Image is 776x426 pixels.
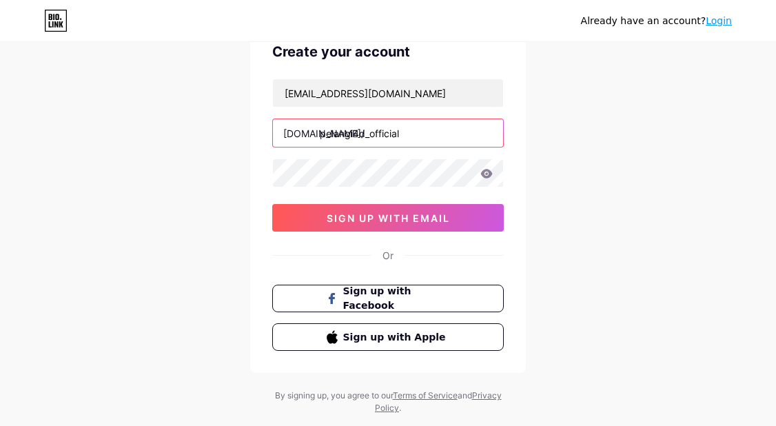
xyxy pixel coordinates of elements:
button: sign up with email [272,204,504,232]
a: Terms of Service [393,390,458,400]
span: sign up with email [327,212,450,224]
button: Sign up with Apple [272,323,504,351]
div: [DOMAIN_NAME]/ [283,126,365,141]
span: Sign up with Facebook [343,284,450,313]
a: Login [706,15,732,26]
div: By signing up, you agree to our and . [271,389,505,414]
button: Sign up with Facebook [272,285,504,312]
input: username [273,119,503,147]
span: Sign up with Apple [343,330,450,345]
div: Already have an account? [581,14,732,28]
div: Or [382,248,394,263]
div: Create your account [272,41,504,62]
input: Email [273,79,503,107]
